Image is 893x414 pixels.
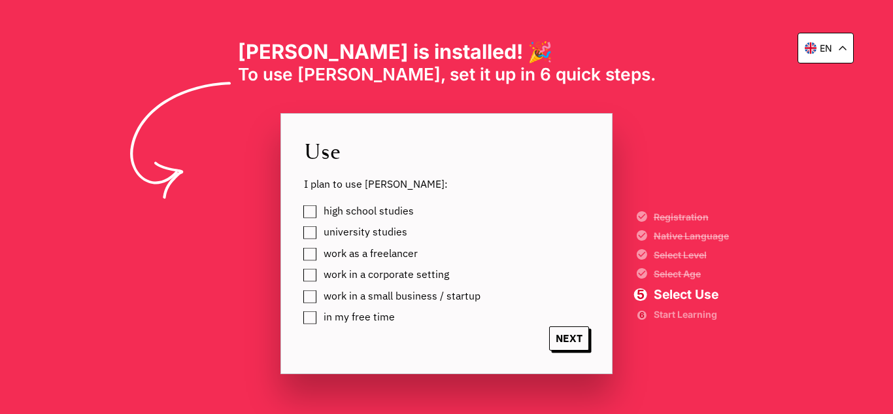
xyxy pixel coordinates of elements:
[654,311,729,319] span: Start Learning
[238,64,656,85] span: To use [PERSON_NAME], set it up in 6 quick steps.
[654,288,729,301] span: Select Use
[324,248,418,260] span: work as a freelancer
[324,311,395,323] span: in my free time
[324,205,414,217] span: high school studies
[238,40,656,64] h1: [PERSON_NAME] is installed! 🎉
[654,213,729,222] span: Registration
[324,269,449,281] span: work in a corporate setting
[304,137,589,166] span: Use
[654,269,729,279] span: Select Age
[324,226,407,238] span: university studies
[304,177,589,190] span: I plan to use [PERSON_NAME]:
[654,250,729,260] span: Select Level
[324,290,480,302] span: work in a small business / startup
[654,232,729,241] span: Native Language
[549,326,589,351] span: NEXT
[820,43,832,54] p: en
